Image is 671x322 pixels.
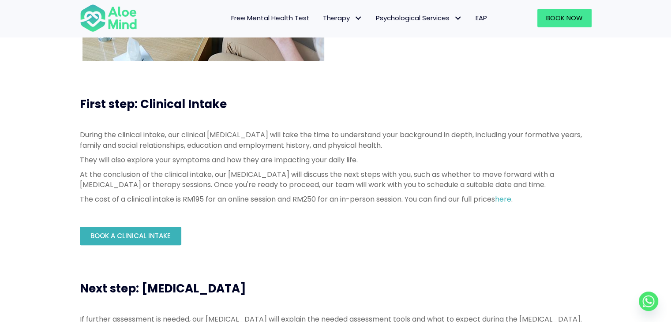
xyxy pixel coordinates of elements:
a: Free Mental Health Test [225,9,316,27]
p: The cost of a clinical intake is RM195 for an online session and RM250 for an in-person session. ... [80,194,592,204]
span: Next step: [MEDICAL_DATA] [80,281,246,296]
span: Therapy [323,13,363,22]
nav: Menu [149,9,494,27]
a: Book a Clinical Intake [80,227,181,245]
p: During the clinical intake, our clinical [MEDICAL_DATA] will take the time to understand your bac... [80,130,592,150]
p: They will also explore your symptoms and how they are impacting your daily life. [80,155,592,165]
span: Psychological Services [376,13,462,22]
span: EAP [476,13,487,22]
a: EAP [469,9,494,27]
span: Free Mental Health Test [231,13,310,22]
img: Aloe mind Logo [80,4,137,33]
span: Book Now [546,13,583,22]
a: Book Now [537,9,592,27]
a: here [495,194,511,204]
span: Therapy: submenu [352,12,365,25]
a: TherapyTherapy: submenu [316,9,369,27]
a: Psychological ServicesPsychological Services: submenu [369,9,469,27]
span: Book a Clinical Intake [90,231,171,240]
span: First step: Clinical Intake [80,96,227,112]
p: At the conclusion of the clinical intake, our [MEDICAL_DATA] will discuss the next steps with you... [80,169,592,190]
span: Psychological Services: submenu [452,12,465,25]
a: Whatsapp [639,292,658,311]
